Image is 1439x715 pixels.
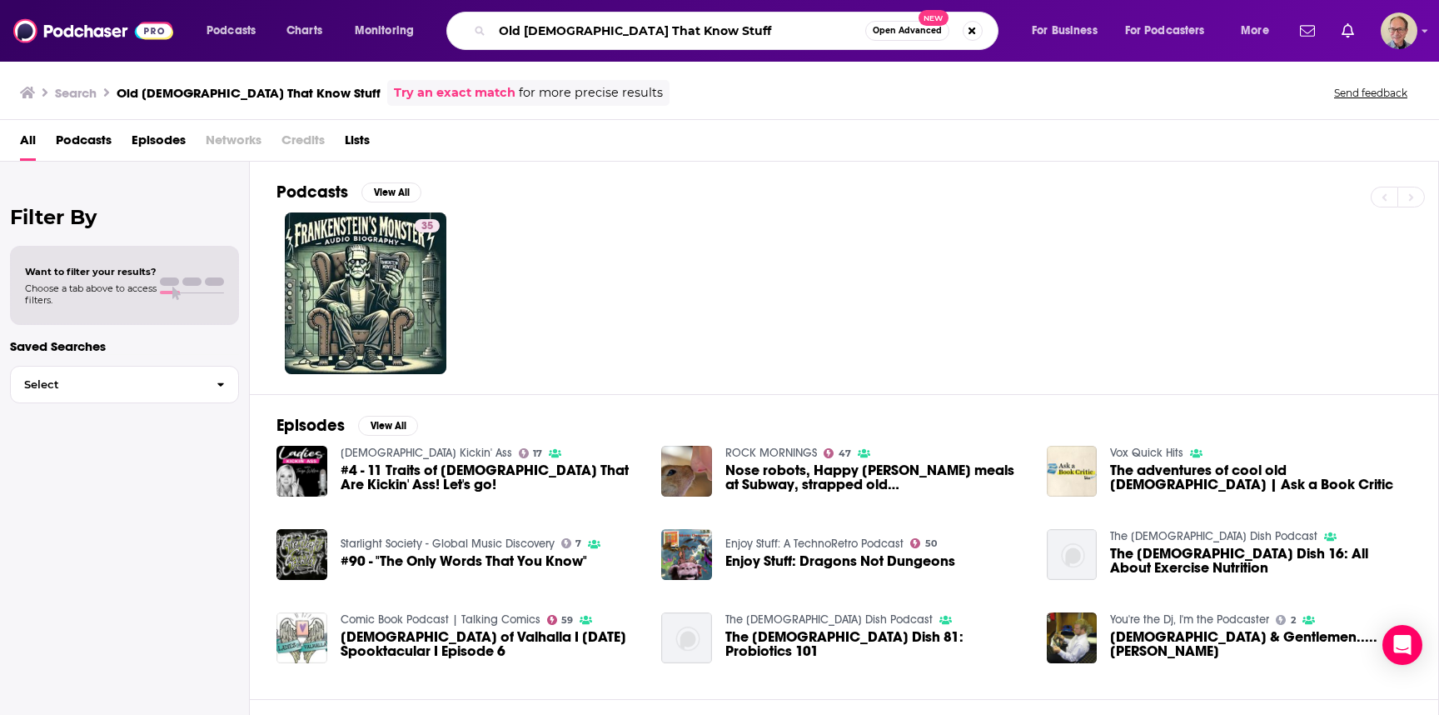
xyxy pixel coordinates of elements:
[725,630,1027,658] a: The Ladies Dish 81: Probiotics 101
[10,338,239,354] p: Saved Searches
[415,219,440,232] a: 35
[276,612,327,663] img: Ladies of Valhalla I Halloween Spooktacular I Episode 6
[276,446,327,497] img: #4 - 11 Traits of Ladies That Are Kickin' Ass! Let's go!
[1382,625,1422,665] div: Open Intercom Messenger
[575,540,581,547] span: 7
[533,450,542,457] span: 17
[276,17,332,44] a: Charts
[839,450,851,457] span: 47
[11,379,203,390] span: Select
[1293,17,1322,45] a: Show notifications dropdown
[1110,547,1412,575] a: The Ladies Dish 16: All About Exercise Nutrition
[1381,12,1417,49] button: Show profile menu
[1110,446,1183,460] a: Vox Quick Hits
[1110,547,1412,575] span: The [DEMOGRAPHIC_DATA] Dish 16: All About Exercise Nutrition
[725,612,933,627] a: The Ladies Dish Podcast
[1291,617,1296,624] span: 2
[1110,612,1269,627] a: You're the Dj, I'm the Podcaster
[1229,17,1290,44] button: open menu
[1110,463,1412,492] a: The adventures of cool old ladies | Ask a Book Critic
[725,463,1027,492] span: Nose robots, Happy [PERSON_NAME] meals at Subway, strapped old [DEMOGRAPHIC_DATA]!
[341,612,540,627] a: Comic Book Podcast | Talking Comics
[1381,12,1417,49] img: User Profile
[1381,12,1417,49] span: Logged in as tommy.lynch
[519,448,543,458] a: 17
[206,127,261,161] span: Networks
[1020,17,1118,44] button: open menu
[56,127,112,161] a: Podcasts
[547,615,574,625] a: 59
[20,127,36,161] a: All
[25,282,157,306] span: Choose a tab above to access filters.
[561,617,573,624] span: 59
[661,612,712,663] img: The Ladies Dish 81: Probiotics 101
[281,127,325,161] span: Credits
[919,10,949,26] span: New
[55,85,97,101] h3: Search
[1329,86,1412,100] button: Send feedback
[910,538,937,548] a: 50
[873,27,942,35] span: Open Advanced
[561,538,582,548] a: 7
[1110,630,1412,658] span: [DEMOGRAPHIC_DATA] & Gentlemen.....[PERSON_NAME]
[1125,19,1205,42] span: For Podcasters
[195,17,277,44] button: open menu
[725,554,955,568] a: Enjoy Stuff: Dragons Not Dungeons
[341,446,512,460] a: Ladies Kickin' Ass
[1110,630,1412,658] a: Ladies & Gentlemen.....Russell Johnson
[13,15,173,47] img: Podchaser - Follow, Share and Rate Podcasts
[1241,19,1269,42] span: More
[341,630,642,658] span: [DEMOGRAPHIC_DATA] of Valhalla I [DATE] Spooktacular I Episode 6
[276,182,421,202] a: PodcastsView All
[865,21,949,41] button: Open AdvancedNew
[276,182,348,202] h2: Podcasts
[1047,529,1098,580] a: The Ladies Dish 16: All About Exercise Nutrition
[341,554,587,568] a: #90 - "The Only Words That You Know"
[661,529,712,580] img: Enjoy Stuff: Dragons Not Dungeons
[519,83,663,102] span: for more precise results
[1047,446,1098,497] a: The adventures of cool old ladies | Ask a Book Critic
[207,19,256,42] span: Podcasts
[361,182,421,202] button: View All
[117,85,381,101] h3: Old [DEMOGRAPHIC_DATA] That Know Stuff
[462,12,1014,50] div: Search podcasts, credits, & more...
[1335,17,1361,45] a: Show notifications dropdown
[725,446,817,460] a: ROCK MORNINGS
[725,537,904,551] a: Enjoy Stuff: A TechnoRetro Podcast
[345,127,370,161] a: Lists
[25,266,157,277] span: Want to filter your results?
[1047,612,1098,663] img: Ladies & Gentlemen.....Russell Johnson
[341,463,642,492] a: #4 - 11 Traits of Ladies That Are Kickin' Ass! Let's go!
[341,630,642,658] a: Ladies of Valhalla I Halloween Spooktacular I Episode 6
[10,366,239,403] button: Select
[925,540,937,547] span: 50
[1276,615,1296,625] a: 2
[358,416,418,436] button: View All
[421,218,433,235] span: 35
[132,127,186,161] a: Episodes
[276,415,345,436] h2: Episodes
[1110,463,1412,492] span: The adventures of cool old [DEMOGRAPHIC_DATA] | Ask a Book Critic
[1110,529,1317,543] a: The Ladies Dish Podcast
[824,448,851,458] a: 47
[725,630,1027,658] span: The [DEMOGRAPHIC_DATA] Dish 81: Probiotics 101
[394,83,515,102] a: Try an exact match
[276,529,327,580] img: #90 - "The Only Words That You Know"
[1032,19,1098,42] span: For Business
[661,446,712,497] img: Nose robots, Happy Gilmore meals at Subway, strapped old ladies!
[725,463,1027,492] a: Nose robots, Happy Gilmore meals at Subway, strapped old ladies!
